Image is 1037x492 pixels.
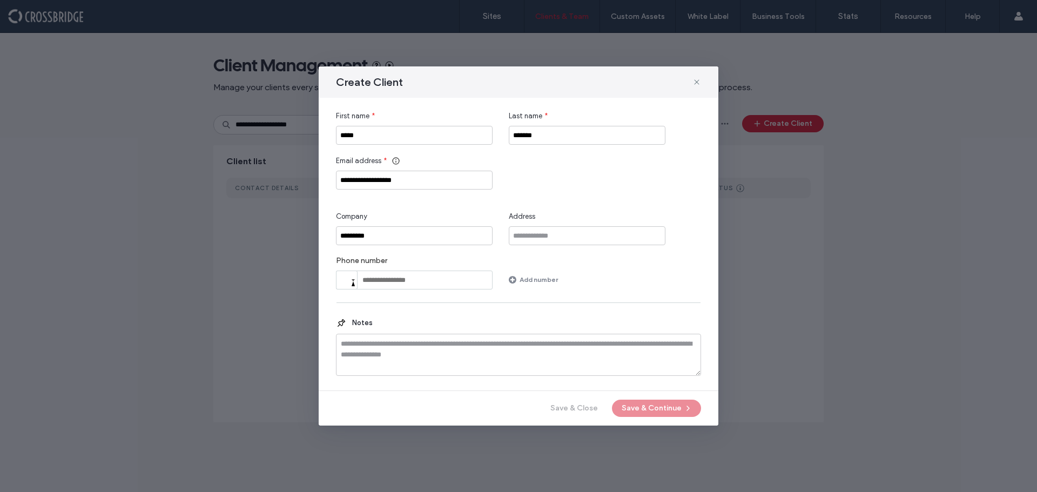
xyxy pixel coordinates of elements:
[24,8,46,17] span: Help
[336,171,493,190] input: Email address
[509,226,665,245] input: Address
[336,111,369,122] span: First name
[336,126,493,145] input: First name
[520,270,558,289] label: Add number
[336,156,381,166] span: Email address
[509,126,665,145] input: Last name
[509,211,535,222] span: Address
[347,318,373,328] span: Notes
[336,256,493,271] label: Phone number
[336,75,403,89] span: Create Client
[336,226,493,245] input: Company
[336,211,367,222] span: Company
[509,111,542,122] span: Last name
